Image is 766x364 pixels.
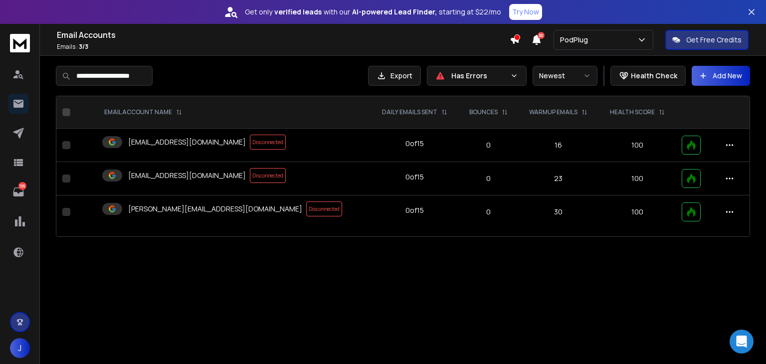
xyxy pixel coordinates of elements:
[8,182,28,202] a: 199
[128,171,246,181] p: [EMAIL_ADDRESS][DOMAIN_NAME]
[128,204,302,214] p: [PERSON_NAME][EMAIL_ADDRESS][DOMAIN_NAME]
[128,137,246,147] p: [EMAIL_ADDRESS][DOMAIN_NAME]
[465,140,512,150] p: 0
[610,108,655,116] p: HEALTH SCORE
[57,43,510,51] p: Emails :
[104,108,182,116] div: EMAIL ACCOUNT NAME
[692,66,750,86] button: Add New
[560,35,592,45] p: PodPlug
[405,139,424,149] div: 0 of 15
[306,201,342,216] span: Disconnected
[599,129,676,162] td: 100
[518,162,598,195] td: 23
[512,7,539,17] p: Try Now
[79,42,88,51] span: 3 / 3
[368,66,421,86] button: Export
[610,66,686,86] button: Health Check
[509,4,542,20] button: Try Now
[10,338,30,358] button: J
[469,108,498,116] p: BOUNCES
[529,108,577,116] p: WARMUP EMAILS
[405,172,424,182] div: 0 of 15
[352,7,437,17] strong: AI-powered Lead Finder,
[686,35,742,45] p: Get Free Credits
[382,108,437,116] p: DAILY EMAILS SENT
[533,66,597,86] button: Newest
[538,32,545,39] span: 50
[451,71,506,81] p: Has Errors
[599,195,676,229] td: 100
[18,182,26,190] p: 199
[245,7,501,17] p: Get only with our starting at $22/mo
[274,7,322,17] strong: verified leads
[57,29,510,41] h1: Email Accounts
[665,30,749,50] button: Get Free Credits
[518,129,598,162] td: 16
[250,135,286,150] span: Disconnected
[599,162,676,195] td: 100
[405,205,424,215] div: 0 of 15
[465,207,512,217] p: 0
[518,195,598,229] td: 30
[465,174,512,183] p: 0
[730,330,754,354] div: Open Intercom Messenger
[631,71,677,81] p: Health Check
[10,34,30,52] img: logo
[250,168,286,183] span: Disconnected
